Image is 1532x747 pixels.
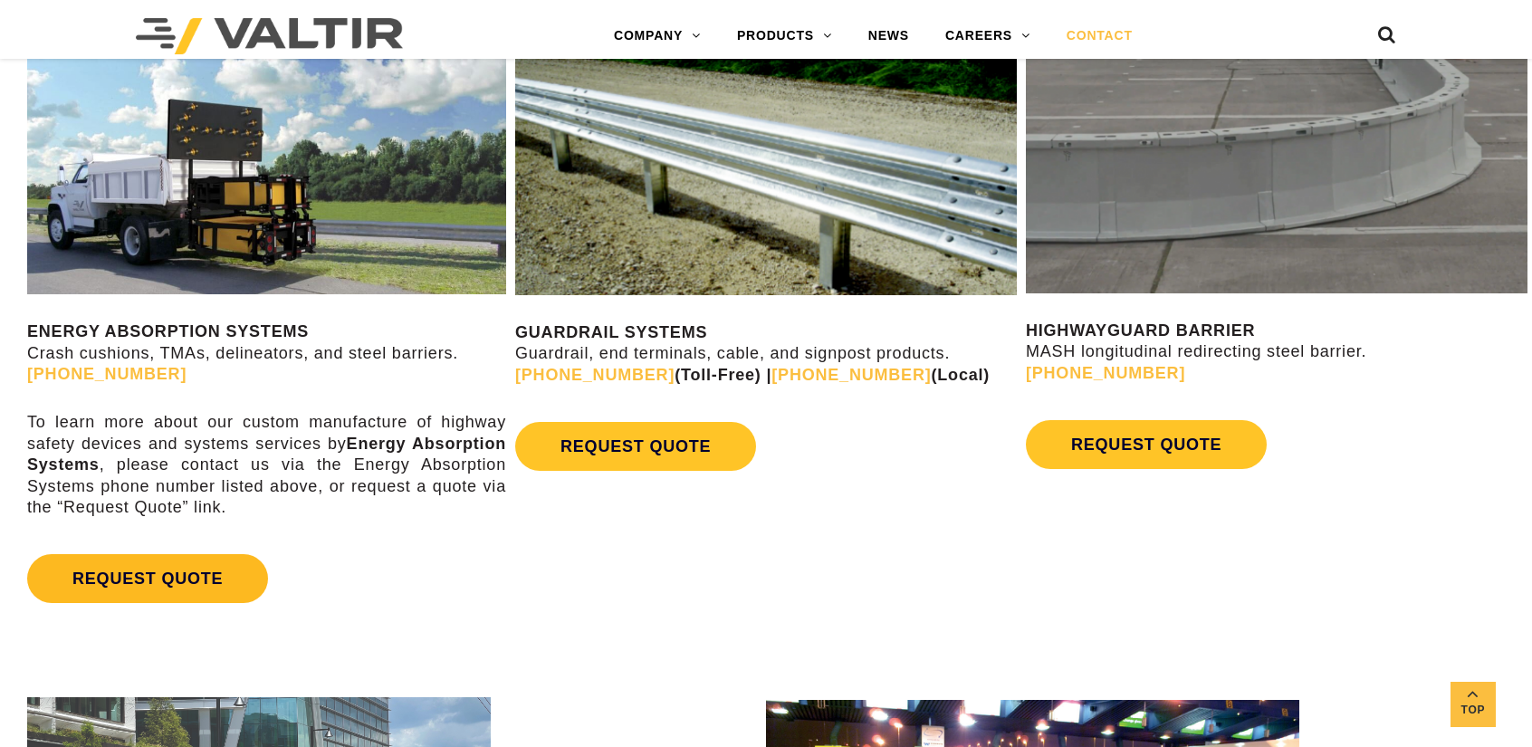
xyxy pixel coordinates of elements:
[27,412,506,518] p: To learn more about our custom manufacture of highway safety devices and systems services by , pl...
[1451,682,1496,727] a: Top
[596,18,719,54] a: COMPANY
[515,322,1017,386] p: Guardrail, end terminals, cable, and signpost products.
[27,321,506,385] p: Crash cushions, TMAs, delineators, and steel barriers.
[27,322,309,340] strong: ENERGY ABSORPTION SYSTEMS
[1026,321,1527,384] p: MASH longitudinal redirecting steel barrier.
[27,365,187,383] a: [PHONE_NUMBER]
[515,422,756,471] a: REQUEST QUOTE
[515,43,1017,294] img: Guardrail Contact Us Page Image
[1048,18,1151,54] a: CONTACT
[515,323,707,341] strong: GUARDRAIL SYSTEMS
[1026,321,1255,340] strong: HIGHWAYGUARD BARRIER
[927,18,1048,54] a: CAREERS
[515,366,675,384] a: [PHONE_NUMBER]
[1026,43,1527,293] img: Radius-Barrier-Section-Highwayguard3
[1451,700,1496,721] span: Top
[719,18,850,54] a: PRODUCTS
[27,554,268,603] a: REQUEST QUOTE
[27,43,506,294] img: SS180M Contact Us Page Image
[1026,364,1185,382] a: [PHONE_NUMBER]
[515,366,990,384] strong: (Toll-Free) | (Local)
[136,18,403,54] img: Valtir
[771,366,931,384] a: [PHONE_NUMBER]
[1026,420,1267,469] a: REQUEST QUOTE
[850,18,927,54] a: NEWS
